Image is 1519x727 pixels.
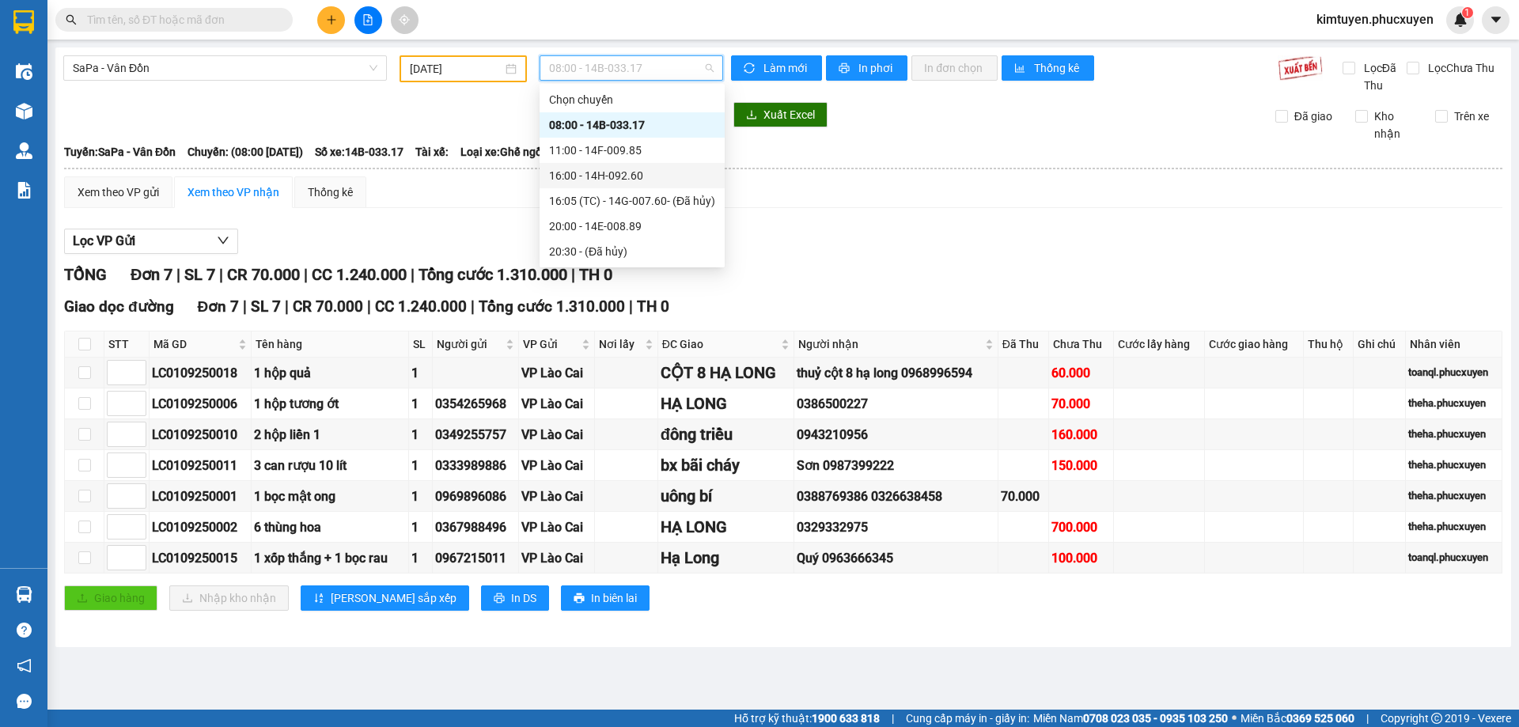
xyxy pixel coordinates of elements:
span: [PERSON_NAME] sắp xếp [331,589,456,607]
td: VP Lào Cai [519,512,595,543]
button: In đơn chọn [911,55,998,81]
div: 11:00 - 14F-009.85 [549,142,715,159]
span: notification [17,658,32,673]
div: 1 [411,487,430,506]
div: LC0109250018 [152,363,248,383]
span: | [892,710,894,727]
div: 0329332975 [797,517,995,537]
span: Miền Nam [1033,710,1228,727]
td: VP Lào Cai [519,419,595,450]
div: Chọn chuyến [549,91,715,108]
div: 70.000 [1051,394,1111,414]
div: 1 hộp tương ớt [254,394,405,414]
span: Kho nhận [1368,108,1423,142]
div: VP Lào Cai [521,487,592,506]
span: CC 1.240.000 [312,265,407,284]
span: ⚪️ [1232,715,1237,721]
div: 0354265968 [435,394,516,414]
span: Người nhận [798,335,982,353]
span: | [367,297,371,316]
span: Loại xe: Ghế ngồi 28 chỗ [460,143,581,161]
span: Lọc VP Gửi [73,231,135,251]
span: aim [399,14,410,25]
button: plus [317,6,345,34]
span: | [471,297,475,316]
div: thuỷ cột 8 hạ long 0968996594 [797,363,995,383]
span: sort-ascending [313,593,324,605]
span: CC 1.240.000 [375,297,467,316]
div: 3 can rượu 10 lít [254,456,405,475]
span: SL 7 [184,265,215,284]
span: Đơn 7 [131,265,172,284]
div: 16:05 (TC) - 14G-007.60 - (Đã hủy) [549,192,715,210]
div: 2 hộp liền 1 [254,425,405,445]
div: 20:30 - (Đã hủy) [549,243,715,260]
span: Lọc Chưa Thu [1422,59,1497,77]
button: printerIn biên lai [561,585,650,611]
div: 1 hộp quả [254,363,405,383]
td: VP Lào Cai [519,481,595,512]
button: printerIn DS [481,585,549,611]
div: LC0109250015 [152,548,248,568]
div: VP Lào Cai [521,394,592,414]
img: logo-vxr [13,10,34,34]
span: | [571,265,575,284]
span: Số xe: 14B-033.17 [315,143,403,161]
span: Trên xe [1448,108,1495,125]
button: printerIn phơi [826,55,907,81]
strong: 0369 525 060 [1286,712,1354,725]
img: 9k= [1278,55,1323,81]
div: LC0109250011 [152,456,248,475]
span: download [746,109,757,122]
th: Thu hộ [1304,331,1354,358]
b: Tuyến: SaPa - Vân Đồn [64,146,176,158]
div: Chọn chuyến [540,87,725,112]
span: kimtuyen.phucxuyen [1304,9,1446,29]
div: 0388769386 0326638458 [797,487,995,506]
span: Đã giao [1288,108,1339,125]
div: 150.000 [1051,456,1111,475]
div: LC0109250002 [152,517,248,537]
th: Đã Thu [998,331,1049,358]
div: toanql.phucxuyen [1408,365,1499,381]
input: 01/09/2025 [410,60,502,78]
sup: 1 [1462,7,1473,18]
button: file-add [354,6,382,34]
span: down [217,234,229,247]
div: Xem theo VP nhận [188,184,279,201]
span: Cung cấp máy in - giấy in: [906,710,1029,727]
td: LC0109250010 [150,419,252,450]
button: Lọc VP Gửi [64,229,238,254]
span: file-add [362,14,373,25]
div: 1 xốp thắng + 1 bọc rau [254,548,405,568]
strong: 1900 633 818 [812,712,880,725]
div: VP Lào Cai [521,425,592,445]
th: Ghi chú [1354,331,1406,358]
div: 0943210956 [797,425,995,445]
span: | [219,265,223,284]
div: 70.000 [1001,487,1046,506]
th: Tên hàng [252,331,408,358]
div: 1 [411,425,430,445]
div: 160.000 [1051,425,1111,445]
th: Cước giao hàng [1205,331,1304,358]
button: downloadXuất Excel [733,102,828,127]
td: VP Lào Cai [519,450,595,481]
div: bx bãi cháy [661,453,791,478]
span: printer [494,593,505,605]
span: Đơn 7 [198,297,240,316]
div: 1 [411,394,430,414]
div: Hạ Long [661,546,791,570]
img: icon-new-feature [1453,13,1468,27]
span: | [1366,710,1369,727]
span: caret-down [1489,13,1503,27]
img: warehouse-icon [16,586,32,603]
div: Thống kê [308,184,353,201]
span: printer [839,62,852,75]
span: search [66,14,77,25]
div: 100.000 [1051,548,1111,568]
span: sync [744,62,757,75]
td: VP Lào Cai [519,543,595,574]
span: Tổng cước 1.310.000 [479,297,625,316]
span: ĐC Giao [662,335,778,353]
